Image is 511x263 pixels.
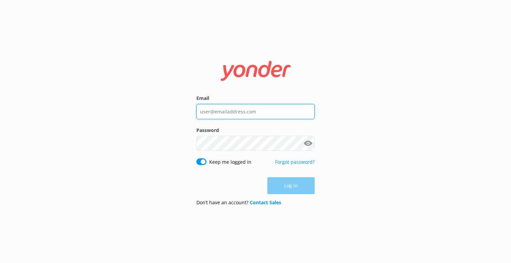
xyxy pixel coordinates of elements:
button: Show password [301,137,315,150]
label: Keep me logged in [209,158,251,166]
label: Email [196,95,315,102]
input: user@emailaddress.com [196,104,315,119]
a: Contact Sales [250,199,281,206]
p: Don’t have an account? [196,199,281,206]
label: Password [196,127,315,134]
a: Forgot password? [275,159,315,165]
